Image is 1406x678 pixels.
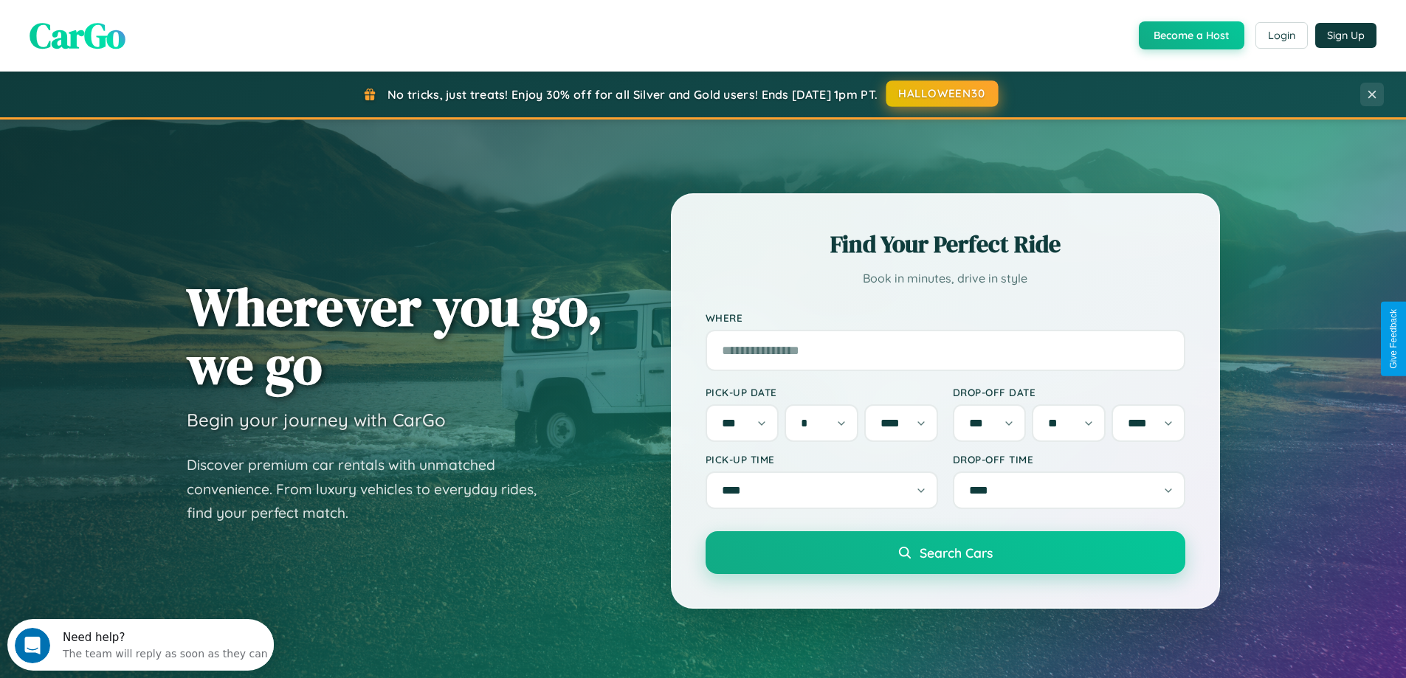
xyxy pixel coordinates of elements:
[387,87,878,102] span: No tricks, just treats! Enjoy 30% off for all Silver and Gold users! Ends [DATE] 1pm PT.
[706,386,938,398] label: Pick-up Date
[706,531,1185,574] button: Search Cars
[1388,309,1399,369] div: Give Feedback
[706,268,1185,289] p: Book in minutes, drive in style
[55,24,261,40] div: The team will reply as soon as they can
[15,628,50,663] iframe: Intercom live chat
[953,453,1185,466] label: Drop-off Time
[920,544,993,561] span: Search Cars
[55,13,261,24] div: Need help?
[1255,22,1308,49] button: Login
[953,386,1185,398] label: Drop-off Date
[706,453,938,466] label: Pick-up Time
[706,228,1185,260] h2: Find Your Perfect Ride
[1139,21,1244,49] button: Become a Host
[6,6,275,46] div: Open Intercom Messenger
[30,11,125,60] span: CarGo
[187,453,556,525] p: Discover premium car rentals with unmatched convenience. From luxury vehicles to everyday rides, ...
[187,409,446,431] h3: Begin your journey with CarGo
[706,311,1185,324] label: Where
[886,80,999,107] button: HALLOWEEN30
[7,619,274,671] iframe: Intercom live chat discovery launcher
[1315,23,1376,48] button: Sign Up
[187,277,603,394] h1: Wherever you go, we go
